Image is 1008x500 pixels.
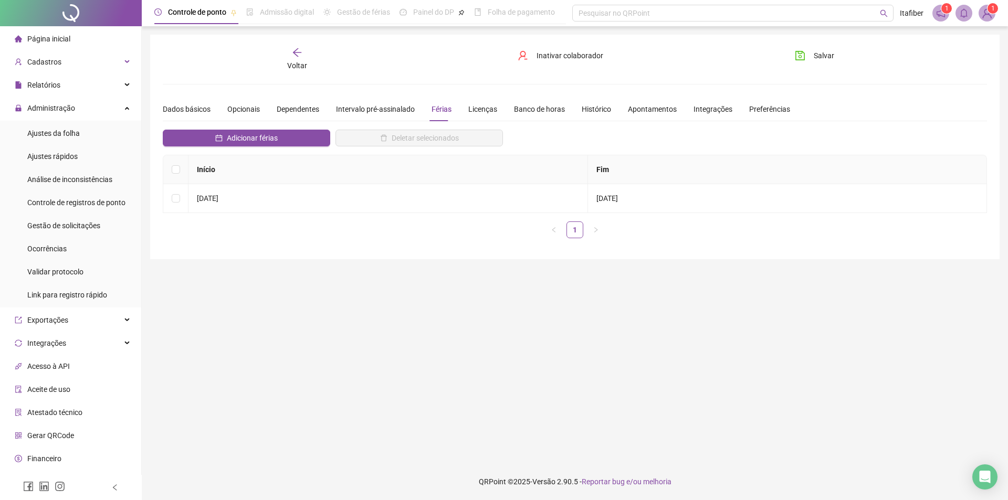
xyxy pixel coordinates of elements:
span: save [795,50,805,61]
div: Intervalo pré-assinalado [336,103,415,115]
div: Licenças [468,103,497,115]
span: user-add [15,58,22,66]
span: search [880,9,888,17]
div: Histórico [582,103,611,115]
span: Versão [532,477,555,486]
span: linkedin [39,481,49,492]
span: lock [15,104,22,112]
span: api [15,363,22,370]
div: Opcionais [227,103,260,115]
div: Banco de horas [514,103,565,115]
li: Página anterior [545,221,562,238]
span: Admissão digital [260,8,314,16]
button: Deletar selecionados [335,130,503,146]
span: audit [15,386,22,393]
span: calendar [215,134,223,142]
span: pushpin [458,9,465,16]
span: export [15,316,22,324]
span: Ajustes rápidos [27,152,78,161]
span: Itafiber [900,7,923,19]
span: file [15,81,22,89]
span: Integrações [27,339,66,347]
span: [DATE] [596,194,618,203]
button: Adicionar férias [163,130,330,146]
th: Início [188,155,588,184]
span: Controle de registros de ponto [27,198,125,207]
span: 1 [991,5,995,12]
span: user-delete [518,50,528,61]
sup: Atualize o seu contato no menu Meus Dados [988,3,998,14]
span: Gerar QRCode [27,431,74,440]
span: Relatórios [27,81,60,89]
footer: QRPoint © 2025 - 2.90.5 - [142,463,1008,500]
span: dollar [15,455,22,462]
span: file-done [246,8,254,16]
span: qrcode [15,432,22,439]
span: sync [15,339,22,347]
div: Preferências [749,103,790,115]
span: Financeiro [27,454,61,463]
span: solution [15,409,22,416]
span: Adicionar férias [227,132,278,144]
span: Inativar colaborador [537,50,603,61]
span: arrow-left [292,47,302,58]
button: Inativar colaborador [510,47,611,64]
span: Salvar [814,50,834,61]
span: facebook [23,481,34,492]
div: Integrações [694,103,732,115]
span: Página inicial [27,35,70,43]
span: left [111,484,119,491]
span: clock-circle [154,8,162,16]
img: 11104 [979,5,995,21]
li: Próxima página [587,221,604,238]
span: Exportações [27,316,68,324]
span: Voltar [287,61,307,70]
span: Aceite de uso [27,385,70,393]
div: Open Intercom Messenger [972,464,997,490]
span: Link para registro rápido [27,291,107,299]
div: Férias [432,103,451,115]
th: Fim [588,155,988,184]
span: notification [936,8,946,18]
span: right [593,227,599,233]
span: Controle de ponto [168,8,226,16]
span: Atestado técnico [27,408,82,417]
span: Cadastros [27,58,61,66]
a: 1 [567,222,583,238]
span: pushpin [230,9,237,16]
span: Gestão de férias [337,8,390,16]
span: Análise de inconsistências [27,175,112,184]
span: 1 [945,5,949,12]
span: Reportar bug e/ou melhoria [582,477,671,486]
span: instagram [55,481,65,492]
span: Painel do DP [413,8,454,16]
span: Administração [27,104,75,112]
div: Dependentes [277,103,319,115]
div: Apontamentos [628,103,677,115]
span: book [474,8,481,16]
span: Validar protocolo [27,268,83,276]
span: left [551,227,557,233]
button: Salvar [787,47,842,64]
span: Acesso à API [27,362,70,370]
span: [DATE] [197,194,218,203]
span: Ocorrências [27,244,67,253]
span: bell [959,8,969,18]
button: left [545,221,562,238]
button: right [587,221,604,238]
div: Dados básicos [163,103,211,115]
span: Ajustes da folha [27,129,80,137]
span: dashboard [400,8,407,16]
span: Folha de pagamento [488,8,555,16]
span: Gestão de solicitações [27,221,100,230]
span: home [15,35,22,42]
sup: 1 [941,3,952,14]
span: sun [323,8,331,16]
